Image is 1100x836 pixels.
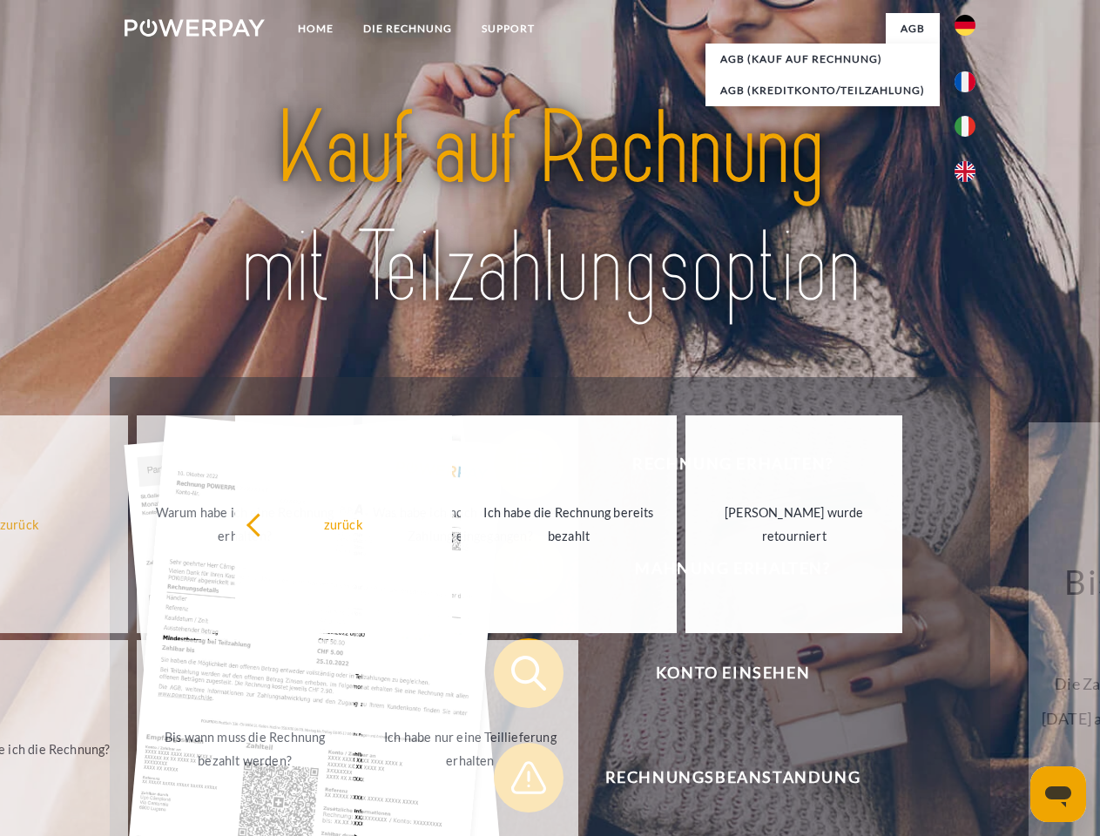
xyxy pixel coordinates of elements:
a: AGB (Kreditkonto/Teilzahlung) [705,75,940,106]
div: zurück [246,512,442,536]
div: Warum habe ich eine Rechnung erhalten? [147,501,343,548]
img: de [955,15,975,36]
img: fr [955,71,975,92]
div: Ich habe die Rechnung bereits bezahlt [471,501,667,548]
button: Konto einsehen [494,638,947,708]
span: Rechnungsbeanstandung [519,743,946,812]
div: Ich habe nur eine Teillieferung erhalten [373,725,569,772]
a: agb [886,13,940,44]
a: AGB (Kauf auf Rechnung) [705,44,940,75]
div: Bis wann muss die Rechnung bezahlt werden? [147,725,343,772]
iframe: Schaltfläche zum Öffnen des Messaging-Fensters [1030,766,1086,822]
a: SUPPORT [467,13,550,44]
img: en [955,161,975,182]
a: DIE RECHNUNG [348,13,467,44]
button: Rechnungsbeanstandung [494,743,947,812]
img: logo-powerpay-white.svg [125,19,265,37]
span: Konto einsehen [519,638,946,708]
img: title-powerpay_de.svg [166,84,934,334]
div: [PERSON_NAME] wurde retourniert [696,501,892,548]
img: it [955,116,975,137]
a: Home [283,13,348,44]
